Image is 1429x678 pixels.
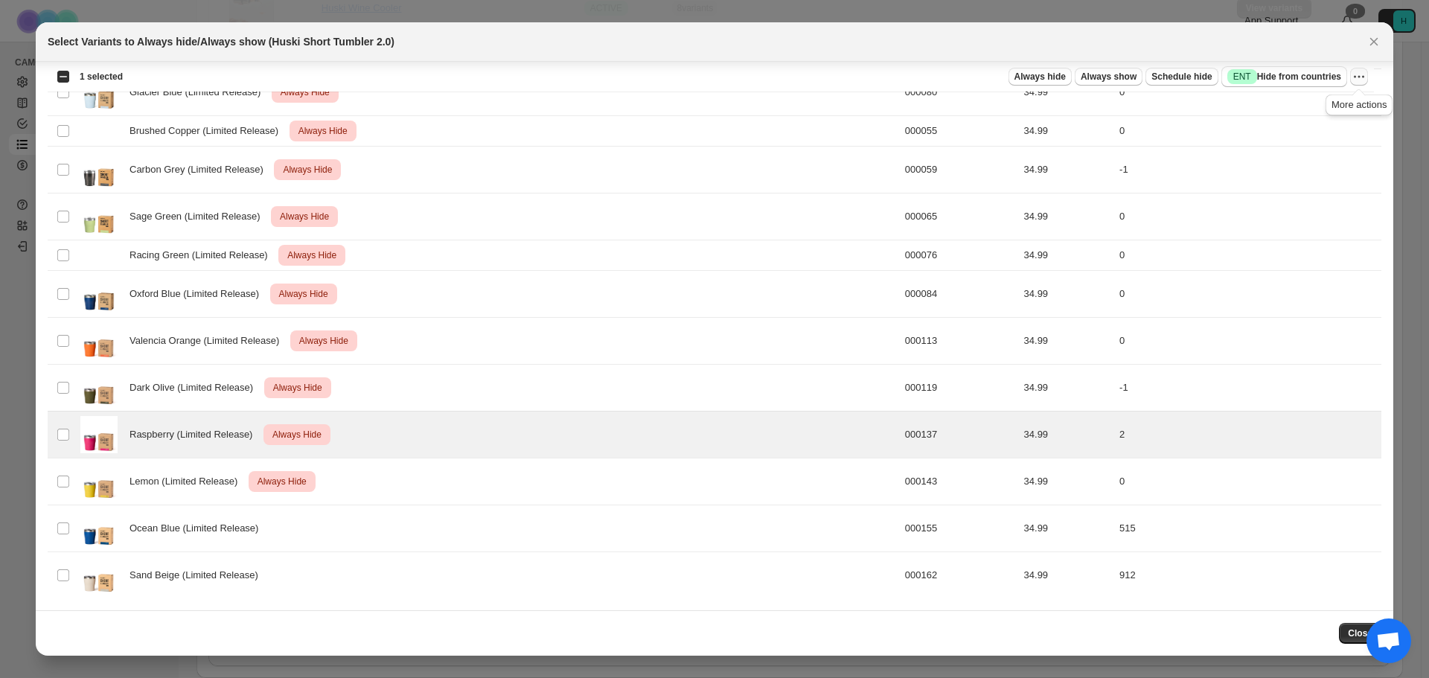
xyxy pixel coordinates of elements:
span: Always Hide [277,208,332,226]
span: Always Hide [296,332,351,350]
span: Always Hide [270,379,325,397]
td: -1 [1115,147,1381,194]
td: 34.99 [1020,552,1116,599]
td: 34.99 [1020,147,1116,194]
td: 000119 [901,365,1020,412]
td: -1 [1115,365,1381,412]
td: 000155 [901,505,1020,552]
td: 000065 [901,194,1020,240]
img: Blue_Collection_Box_Clear_Cut_-_Short_Tumbler_2.0_-_Glacier_Blue_-_001_5aa560d0-b780-47f2-a4fa-66... [80,74,118,111]
td: 0 [1115,69,1381,116]
td: 34.99 [1020,194,1116,240]
span: Always Hide [278,83,333,101]
button: Always show [1075,68,1142,86]
span: Brushed Copper (Limited Release) [130,124,287,138]
span: Always hide [1014,71,1066,83]
span: Dark Olive (Limited Release) [130,380,261,395]
span: Ocean Blue (Limited Release) [130,521,266,536]
td: 0 [1115,458,1381,505]
span: Raspberry (Limited Release) [130,427,260,442]
img: shorttumbler_SAGE_GREEN_71dd0da3-c45c-4047-aa70-7fcd2c911e05.jpg [80,198,118,235]
td: 0 [1115,116,1381,147]
span: Valencia Orange (Limited Release) [130,333,287,348]
span: Always Hide [255,473,310,490]
h2: Select Variants to Always hide/Always show (Huski Short Tumbler 2.0) [48,34,394,49]
button: Close [1364,31,1384,52]
td: 0 [1115,194,1381,240]
td: 000084 [901,271,1020,318]
td: 912 [1115,552,1381,599]
img: ST2.jpg [80,369,118,406]
td: 0 [1115,240,1381,271]
span: Racing Green (Limited Release) [130,248,276,263]
img: Short_Tumbler_2.0_-_Sand_Beige_2000x2000_72dpi.jpg [80,557,118,594]
span: 1 selected [80,71,123,83]
span: Schedule hide [1151,71,1212,83]
td: 34.99 [1020,458,1116,505]
span: Close [1348,627,1372,639]
td: 0 [1115,271,1381,318]
td: 34.99 [1020,240,1116,271]
td: 0 [1115,318,1381,365]
td: 000113 [901,318,1020,365]
td: 34.99 [1020,116,1116,147]
td: 34.99 [1020,412,1116,458]
td: 000137 [901,412,1020,458]
td: 000076 [901,240,1020,271]
span: Carbon Grey (Limited Release) [130,162,272,177]
a: Open chat [1366,618,1411,663]
td: 34.99 [1020,318,1116,365]
span: Always Hide [280,161,335,179]
td: 34.99 [1020,505,1116,552]
td: 000143 [901,458,1020,505]
span: Always Hide [269,426,325,444]
button: Close [1339,623,1381,644]
span: Hide from countries [1227,69,1341,84]
span: Always Hide [295,122,351,140]
td: 34.99 [1020,365,1116,412]
span: Always Hide [284,246,339,264]
td: 000055 [901,116,1020,147]
button: More actions [1350,68,1368,86]
td: 34.99 [1020,271,1116,318]
img: Short_Tumbler_2.0_-_Lemon.jpg [80,463,118,500]
img: Ion_Collection_Box_Clear_Cut_-_Short_Tumbler_-_Carbon_Grey_-_001_acc22bfc-4046-4ba2-bc21-ac5118d9... [80,151,118,188]
span: Glacier Blue (Limited Release) [130,85,269,100]
td: 2 [1115,412,1381,458]
button: Always hide [1008,68,1072,86]
button: Schedule hide [1145,68,1218,86]
span: ENT [1233,71,1251,83]
img: Blue_Collection_Box_Clear_Cut_-_Short_Tumbler_2.0_-_Oxford_Blue_-_001_e0fc090c-1e93-47fb-a88f-c32... [80,275,118,313]
td: 000162 [901,552,1020,599]
span: Always show [1081,71,1137,83]
span: Lemon (Limited Release) [130,474,246,489]
td: 34.99 [1020,69,1116,116]
img: Short_Tumbler_2.0_-_Raspberry.jpg [80,416,118,453]
td: 000059 [901,147,1020,194]
span: Always Hide [276,285,331,303]
span: Oxford Blue (Limited Release) [130,287,267,301]
img: Orange_-_ST2.jpg [80,322,118,359]
span: Sage Green (Limited Release) [130,209,268,224]
button: SuccessENTHide from countries [1221,66,1347,87]
img: Short_Tumbler_2.0_-_Ocean_Blue_2000x2000_72dpi.jpg [80,510,118,547]
span: Sand Beige (Limited Release) [130,568,266,583]
td: 000080 [901,69,1020,116]
td: 515 [1115,505,1381,552]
